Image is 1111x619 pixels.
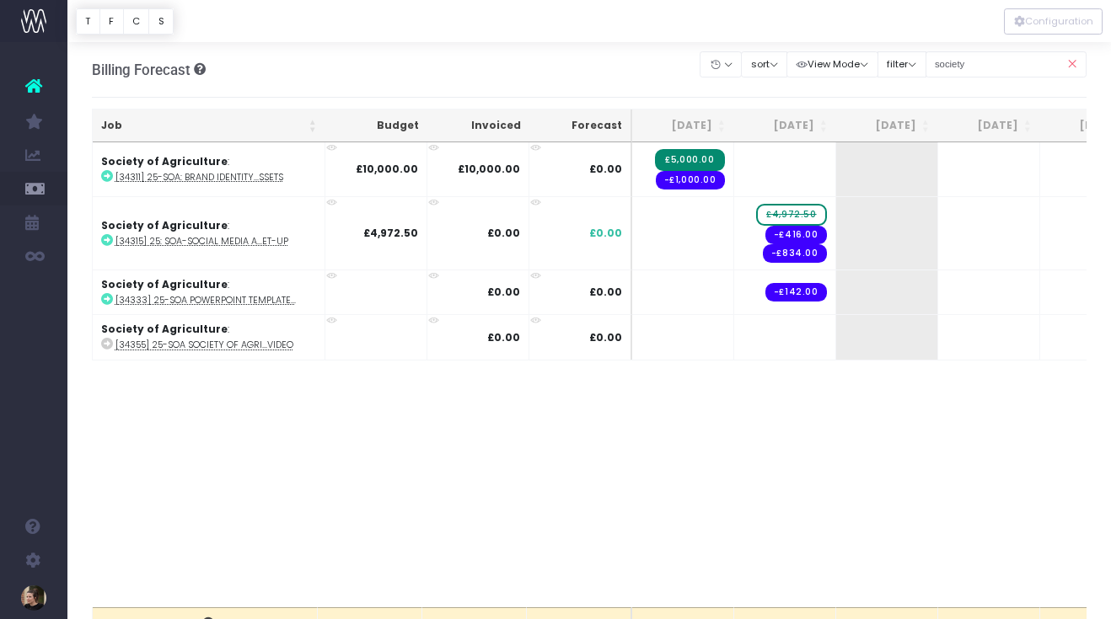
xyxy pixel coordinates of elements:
th: Job: activate to sort column ascending [93,109,325,142]
th: Aug 25: activate to sort column ascending [632,109,734,142]
span: £0.00 [589,226,622,241]
td: : [93,314,325,359]
strong: £10,000.00 [458,162,520,176]
th: Forecast [529,109,632,142]
button: C [123,8,150,35]
abbr: [34315] 25: SOA-Social Media accounts set-up [115,235,288,248]
strong: Society of Agriculture [101,322,228,336]
button: View Mode [786,51,878,77]
span: £0.00 [589,330,622,345]
abbr: [34311] 25-SOA: Brand identity creation & branded messaging assets [115,171,283,184]
img: images/default_profile_image.png [21,585,46,611]
button: F [99,8,124,35]
strong: Society of Agriculture [101,218,228,232]
th: Budget [325,109,427,142]
div: Vertical button group [76,8,174,35]
strong: £10,000.00 [356,162,418,176]
button: T [76,8,100,35]
th: Invoiced [427,109,529,142]
span: £0.00 [589,285,622,300]
input: Search... [926,51,1087,77]
span: Streamtime expense: Misc - see description – No supplier [765,226,827,244]
span: Streamtime expense: Misc - see description – No supplier [763,244,827,263]
abbr: [34333] 25-SOA PowerPoint template [115,294,296,307]
span: Streamtime Invoice: 15753 – [34311] 25-SOA: Brand identity creation & branded messaging assets [655,149,724,171]
strong: £4,972.50 [363,226,418,240]
button: sort [741,51,787,77]
strong: Society of Agriculture [101,154,228,168]
td: : [93,196,325,269]
span: £0.00 [589,162,622,177]
th: Sep 25: activate to sort column ascending [734,109,836,142]
th: Oct 25: activate to sort column ascending [836,109,938,142]
abbr: [34355] 25-SOA Society of Agriculture Video [115,339,293,351]
strong: £0.00 [487,226,520,240]
strong: £0.00 [487,285,520,299]
td: : [93,142,325,196]
th: Nov 25: activate to sort column ascending [938,109,1040,142]
button: S [148,8,174,35]
span: Billing Forecast [92,61,191,78]
strong: Society of Agriculture [101,277,228,291]
span: Streamtime expense: Stock Image – No supplier [765,283,827,301]
div: Vertical button group [1004,8,1103,35]
span: Streamtime expense: Creative Freelance – No supplier [656,171,725,189]
span: wayahead Sales Forecast Item [756,204,826,226]
button: filter [878,51,926,77]
strong: £0.00 [487,330,520,344]
td: : [93,269,325,314]
button: Configuration [1004,8,1103,35]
